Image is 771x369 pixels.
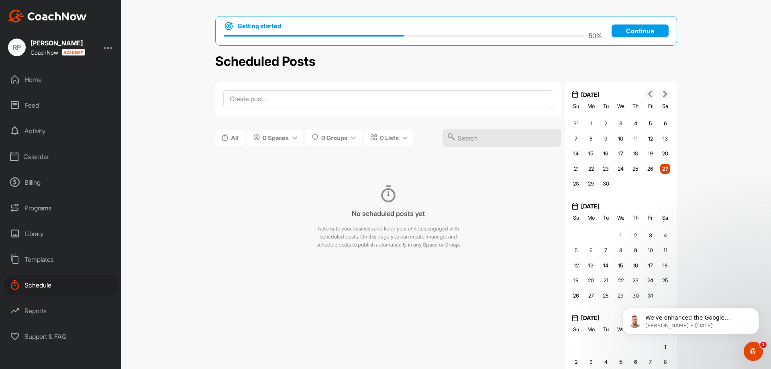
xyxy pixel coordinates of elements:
div: Templates [4,249,118,269]
div: Choose Sunday, September 21st, 2025 [571,164,581,174]
div: Choose Friday, October 24th, 2025 [645,275,655,286]
h2: Scheduled Posts [215,54,316,69]
div: month 2025-09 [567,116,675,192]
span: 21 [574,165,579,172]
div: Choose Saturday, October 4th, 2025 [660,230,670,241]
span: 13 [588,262,594,269]
span: 22 [618,277,624,283]
div: Choose Friday, October 3rd, 2025 [645,230,655,241]
span: 14 [603,262,608,269]
span: 16 [633,262,638,269]
div: Tu [601,324,611,335]
span: 11 [663,247,667,253]
div: [DATE] [572,314,677,322]
img: CoachNow [8,10,87,22]
div: Fr [645,213,655,223]
div: Choose Wednesday, September 24th, 2025 [616,164,626,174]
div: Choose Wednesday, September 3rd, 2025 [616,118,626,129]
div: Su [571,101,581,112]
span: 1 [760,342,767,348]
div: Choose Sunday, October 12th, 2025 [571,261,581,271]
div: Choose Wednesday, October 15th, 2025 [616,261,626,271]
div: Home [4,69,118,90]
span: 1 [590,120,592,126]
div: Feed [4,95,118,115]
h3: No scheduled posts yet [352,208,425,219]
div: Choose Thursday, September 4th, 2025 [630,118,640,129]
div: Choose Saturday, November 8th, 2025 [660,357,670,367]
div: Choose Tuesday, September 2nd, 2025 [601,118,611,129]
span: 9 [604,135,608,142]
div: Choose Tuesday, October 14th, 2025 [601,261,611,271]
span: All [231,134,239,142]
div: Choose Saturday, October 25th, 2025 [660,275,670,286]
div: month 2025-10 [567,228,675,304]
p: Message from Alex, sent 1d ago [35,31,139,38]
div: Mo [586,213,596,223]
span: 24 [647,277,653,283]
div: Choose Tuesday, September 16th, 2025 [601,149,611,159]
div: Activity [4,121,118,141]
div: Tu [601,101,611,112]
span: 4 [664,232,667,239]
span: 5 [619,359,622,365]
div: Choose Monday, September 29th, 2025 [586,179,596,189]
div: Choose Saturday, September 20th, 2025 [660,149,670,159]
span: 18 [663,262,668,269]
span: 1 [664,344,666,350]
div: Choose Tuesday, November 4th, 2025 [601,357,611,367]
span: 20 [662,150,668,157]
button: 0 Spaces [247,130,303,146]
div: RP [8,39,26,56]
span: 10 [648,247,653,253]
div: Choose Friday, September 19th, 2025 [645,149,655,159]
div: Choose Tuesday, September 23rd, 2025 [601,164,611,174]
div: Reports [4,301,118,321]
span: 23 [603,165,609,172]
div: Choose Sunday, October 5th, 2025 [571,245,581,256]
div: Choose Monday, October 27th, 2025 [586,291,596,301]
span: 6 [589,247,593,253]
span: 0 Spaces [263,134,289,142]
input: Search [443,129,561,147]
span: 29 [588,180,594,187]
span: 3 [649,232,652,239]
div: Choose Saturday, October 11th, 2025 [660,245,670,256]
div: Tu [601,213,611,223]
div: [DATE] [572,90,677,99]
div: Schedule [4,275,118,295]
button: Previous Month [645,89,655,99]
div: Programs [4,198,118,218]
div: Choose Thursday, September 11th, 2025 [630,134,640,144]
span: 26 [573,292,579,299]
button: All [215,130,245,146]
span: 5 [649,120,652,126]
span: We've enhanced the Google Calendar integration for a more seamless experience. If you haven't lin... [35,23,136,118]
div: Choose Sunday, August 31st, 2025 [571,118,581,129]
span: 22 [588,165,594,172]
span: 12 [574,262,579,269]
div: Choose Sunday, September 14th, 2025 [571,149,581,159]
iframe: Intercom live chat [744,342,763,361]
div: Choose Sunday, November 2nd, 2025 [571,357,581,367]
span: 28 [603,292,609,299]
div: Choose Monday, September 1st, 2025 [586,118,596,129]
div: Billing [4,172,118,192]
span: 7 [649,359,652,365]
div: Choose Monday, October 13th, 2025 [586,261,596,271]
div: Th [630,101,640,112]
div: Choose Thursday, October 9th, 2025 [630,245,640,256]
div: Choose Wednesday, November 5th, 2025 [616,357,626,367]
div: CoachNow [31,49,85,56]
div: Choose Friday, September 12th, 2025 [645,134,655,144]
div: Choose Sunday, October 19th, 2025 [571,275,581,286]
div: Choose Monday, September 15th, 2025 [586,149,596,159]
p: 50 % [589,31,602,41]
span: 27 [588,292,594,299]
span: 4 [604,359,608,365]
div: Choose Thursday, October 30th, 2025 [630,291,640,301]
div: Choose Saturday, September 13th, 2025 [660,134,670,144]
div: Choose Wednesday, October 8th, 2025 [616,245,626,256]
